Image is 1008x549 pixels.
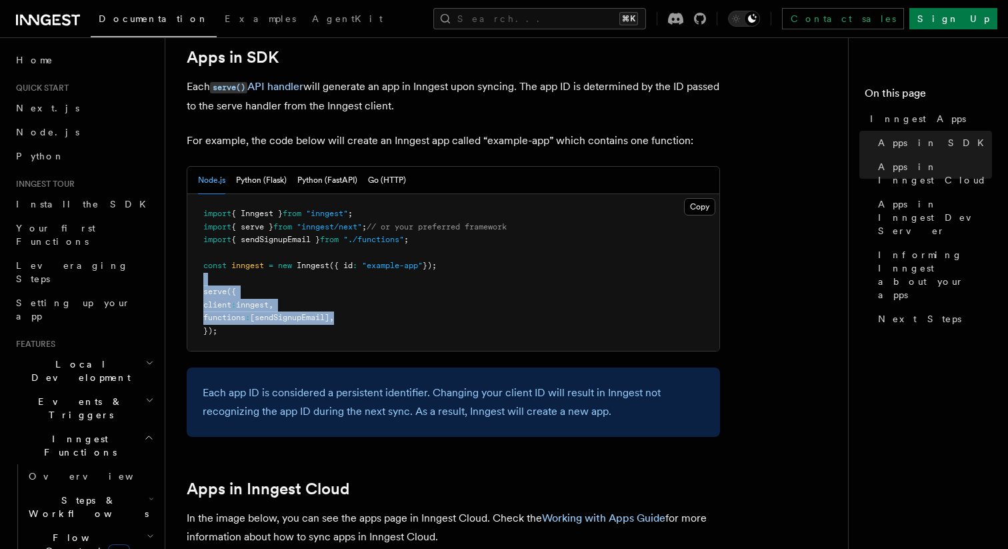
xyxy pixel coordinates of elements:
[16,298,131,322] span: Setting up your app
[11,83,69,93] span: Quick start
[865,107,992,131] a: Inngest Apps
[11,144,157,168] a: Python
[304,4,391,36] a: AgentKit
[297,222,362,231] span: "inngest/next"
[225,13,296,24] span: Examples
[203,235,231,244] span: import
[329,313,334,322] span: ,
[619,12,638,25] kbd: ⌘K
[187,77,720,115] p: Each will generate an app in Inngest upon syncing. The app ID is determined by the ID passed to t...
[217,4,304,36] a: Examples
[203,326,217,336] span: });
[542,512,665,524] a: Working with Apps Guide
[11,390,157,427] button: Events & Triggers
[187,131,720,150] p: For example, the code below will create an Inngest app called “example-app” which contains one fu...
[23,488,157,526] button: Steps & Workflows
[11,352,157,390] button: Local Development
[297,261,329,270] span: Inngest
[16,127,79,137] span: Node.js
[11,192,157,216] a: Install the SDK
[203,209,231,218] span: import
[203,313,245,322] span: functions
[203,222,231,231] span: import
[231,209,283,218] span: { Inngest }
[269,300,273,310] span: ,
[878,197,992,237] span: Apps in Inngest Dev Server
[433,8,646,29] button: Search...⌘K
[198,167,225,194] button: Node.js
[210,80,303,93] a: serve()API handler
[11,395,145,422] span: Events & Triggers
[312,13,383,24] span: AgentKit
[273,222,292,231] span: from
[210,82,247,93] code: serve()
[353,261,357,270] span: :
[231,300,236,310] span: :
[250,313,329,322] span: [sendSignupEmail]
[203,384,704,421] p: Each app ID is considered a persistent identifier. Changing your client ID will result in Inngest...
[245,313,250,322] span: :
[873,192,992,243] a: Apps in Inngest Dev Server
[236,300,269,310] span: inngest
[283,209,301,218] span: from
[684,198,715,215] button: Copy
[11,339,55,350] span: Features
[16,103,79,113] span: Next.js
[873,307,992,331] a: Next Steps
[278,261,292,270] span: new
[16,151,65,161] span: Python
[878,312,961,326] span: Next Steps
[16,260,129,284] span: Leveraging Steps
[11,96,157,120] a: Next.js
[873,243,992,307] a: Informing Inngest about your apps
[11,358,145,384] span: Local Development
[16,53,53,67] span: Home
[368,167,406,194] button: Go (HTTP)
[11,179,75,189] span: Inngest tour
[878,160,992,187] span: Apps in Inngest Cloud
[187,509,720,546] p: In the image below, you can see the apps page in Inngest Cloud. Check the for more information ab...
[909,8,997,29] a: Sign Up
[873,131,992,155] a: Apps in SDK
[343,235,404,244] span: "./functions"
[404,235,409,244] span: ;
[269,261,273,270] span: =
[865,85,992,107] h4: On this page
[878,248,992,302] span: Informing Inngest about your apps
[11,432,144,459] span: Inngest Functions
[29,471,166,482] span: Overview
[231,261,264,270] span: inngest
[362,222,367,231] span: ;
[231,222,273,231] span: { serve }
[870,112,966,125] span: Inngest Apps
[227,287,236,296] span: ({
[187,480,349,498] a: Apps in Inngest Cloud
[231,235,320,244] span: { sendSignupEmail }
[11,253,157,291] a: Leveraging Steps
[423,261,437,270] span: });
[367,222,507,231] span: // or your preferred framework
[16,199,154,209] span: Install the SDK
[99,13,209,24] span: Documentation
[16,223,95,247] span: Your first Functions
[11,216,157,253] a: Your first Functions
[878,136,992,149] span: Apps in SDK
[11,427,157,464] button: Inngest Functions
[23,464,157,488] a: Overview
[236,167,287,194] button: Python (Flask)
[873,155,992,192] a: Apps in Inngest Cloud
[297,167,357,194] button: Python (FastAPI)
[306,209,348,218] span: "inngest"
[203,261,227,270] span: const
[11,291,157,328] a: Setting up your app
[329,261,353,270] span: ({ id
[362,261,423,270] span: "example-app"
[782,8,904,29] a: Contact sales
[348,209,353,218] span: ;
[23,494,149,520] span: Steps & Workflows
[320,235,339,244] span: from
[11,120,157,144] a: Node.js
[203,287,227,296] span: serve
[11,48,157,72] a: Home
[91,4,217,37] a: Documentation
